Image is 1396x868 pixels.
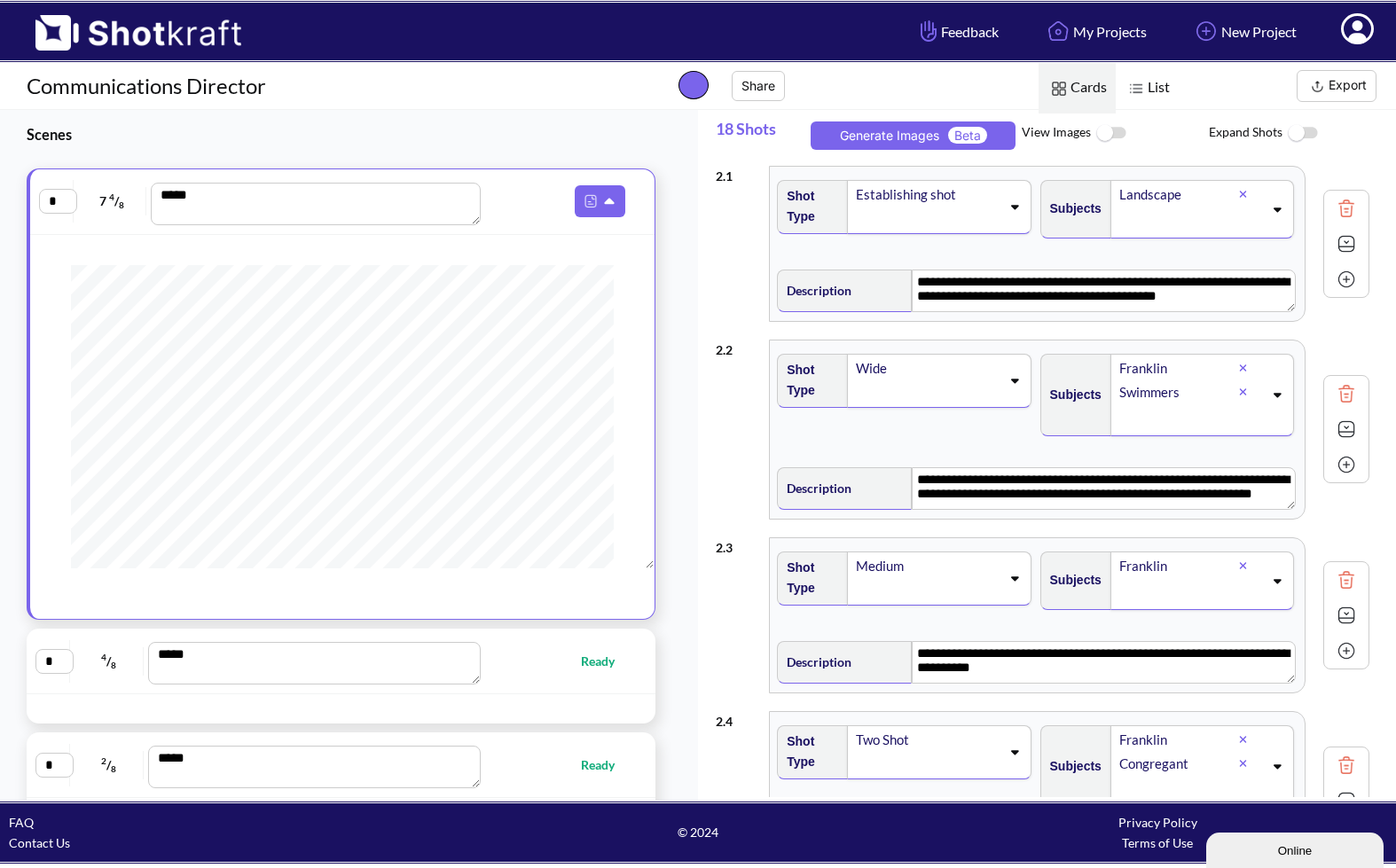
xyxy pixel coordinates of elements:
img: Trash Icon [1333,380,1360,407]
div: Two Shot [854,728,1000,752]
img: Home Icon [1043,16,1073,46]
span: 8 [111,763,116,774]
img: Export Icon [1306,75,1329,98]
a: Contact Us [9,835,70,850]
button: Export [1297,70,1376,102]
iframe: chat widget [1206,829,1387,868]
h3: Scenes [27,124,654,145]
span: 18 Shots [716,110,804,157]
img: Add Icon [1333,266,1360,293]
span: List [1116,63,1179,113]
div: Landscape [1118,183,1240,207]
img: Pdf Icon [579,190,602,213]
div: Terms of Use [928,833,1387,853]
span: 4 [101,652,106,662]
img: Trash Icon [1333,567,1360,593]
img: Add Icon [1333,637,1360,664]
span: Shot Type [778,553,839,603]
span: Description [778,276,851,305]
a: My Projects [1030,8,1160,55]
img: Expand Icon [1333,231,1360,257]
div: 2 . 4 [716,702,760,731]
div: Wide [854,356,1000,380]
span: Feedback [916,21,999,42]
div: Medium [854,554,1000,578]
div: Franklin [1118,356,1240,380]
img: Expand Icon [1333,416,1360,442]
img: Expand Icon [1333,602,1360,629]
span: Beta [948,127,987,144]
span: Shot Type [778,356,839,405]
span: Subjects [1041,380,1102,410]
img: Add Icon [1333,451,1360,478]
div: Franklin [1118,728,1240,752]
div: Establishing shot [854,183,1000,207]
span: Description [778,473,851,503]
img: Trash Icon [1333,195,1360,222]
button: Generate ImagesBeta [811,121,1016,150]
div: 2 . 1 [716,157,760,186]
span: 4 [109,192,114,202]
img: Trash Icon [1333,752,1360,778]
span: Shot Type [778,182,839,231]
img: Add Icon [1191,16,1221,46]
img: Expand Icon [1333,787,1360,814]
span: 7 / [78,187,146,215]
span: / [75,647,143,676]
span: Ready [581,755,632,775]
div: Congregant [1118,752,1240,776]
img: List Icon [1125,77,1148,100]
span: 8 [119,199,124,210]
span: Shot Type [778,727,839,777]
span: / [75,751,143,779]
span: View Images [1022,114,1209,152]
img: ToggleOff Icon [1091,114,1131,152]
span: Cards [1039,63,1116,113]
div: 2 . 2 [716,331,760,360]
span: Expand Shots [1209,114,1396,152]
img: Hand Icon [916,16,941,46]
button: Share [732,71,785,101]
span: 8 [111,660,116,670]
div: Privacy Policy [928,812,1387,833]
div: Swimmers [1118,380,1240,404]
img: Card Icon [1047,77,1071,100]
a: New Project [1178,8,1310,55]
span: Ready [581,651,632,671]
a: FAQ [9,815,34,830]
span: Subjects [1041,566,1102,595]
span: Subjects [1041,752,1102,781]
div: 2 . 3 [716,528,760,558]
div: Franklin [1118,554,1240,578]
span: Subjects [1041,194,1102,223]
span: 2 [101,755,106,766]
span: © 2024 [468,822,928,842]
img: ToggleOff Icon [1282,114,1322,152]
span: Description [778,647,851,676]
